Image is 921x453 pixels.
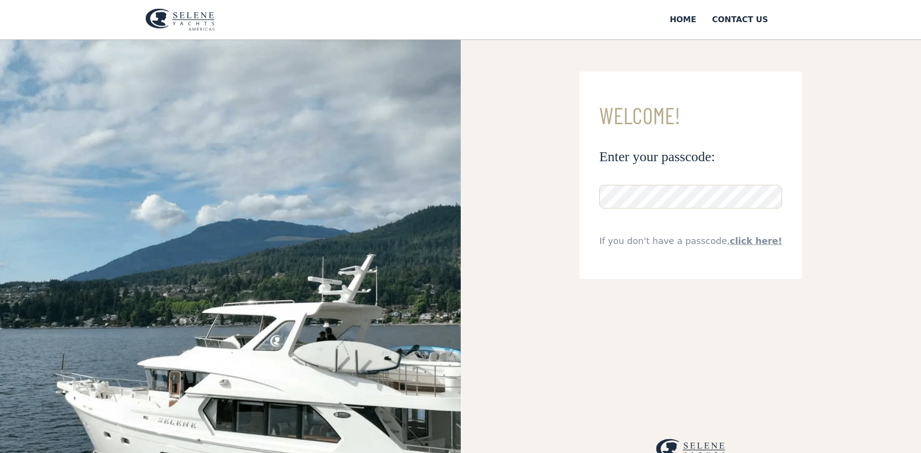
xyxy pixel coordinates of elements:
h3: Enter your passcode: [599,148,782,165]
a: click here! [730,236,782,246]
img: logo [145,8,215,31]
form: Email Form [580,71,802,279]
div: Home [670,14,696,26]
div: If you don't have a passcode, [599,234,782,247]
h3: Welcome! [599,103,782,128]
div: Contact US [712,14,768,26]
